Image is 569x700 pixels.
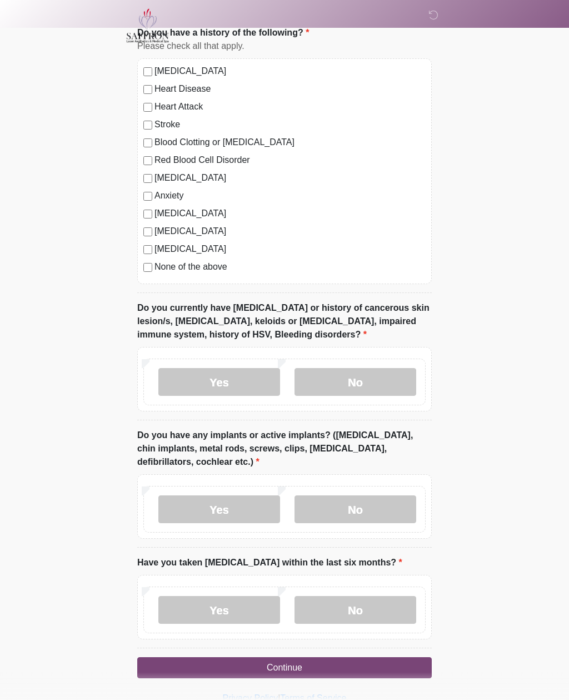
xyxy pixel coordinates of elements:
[126,8,169,43] img: Saffron Laser Aesthetics and Medical Spa Logo
[154,207,426,220] label: [MEDICAL_DATA]
[143,156,152,165] input: Red Blood Cell Disorder
[143,192,152,201] input: Anxiety
[137,301,432,341] label: Do you currently have [MEDICAL_DATA] or history of cancerous skin lesion/s, [MEDICAL_DATA], keloi...
[154,225,426,238] label: [MEDICAL_DATA]
[143,121,152,130] input: Stroke
[143,103,152,112] input: Heart Attack
[154,242,426,256] label: [MEDICAL_DATA]
[295,596,416,624] label: No
[143,138,152,147] input: Blood Clotting or [MEDICAL_DATA]
[154,64,426,78] label: [MEDICAL_DATA]
[137,657,432,678] button: Continue
[154,260,426,274] label: None of the above
[143,227,152,236] input: [MEDICAL_DATA]
[295,368,416,396] label: No
[143,245,152,254] input: [MEDICAL_DATA]
[143,85,152,94] input: Heart Disease
[158,368,280,396] label: Yes
[158,495,280,523] label: Yes
[158,596,280,624] label: Yes
[143,210,152,219] input: [MEDICAL_DATA]
[295,495,416,523] label: No
[154,82,426,96] label: Heart Disease
[143,263,152,272] input: None of the above
[137,556,402,569] label: Have you taken [MEDICAL_DATA] within the last six months?
[137,429,432,469] label: Do you have any implants or active implants? ([MEDICAL_DATA], chin implants, metal rods, screws, ...
[154,153,426,167] label: Red Blood Cell Disorder
[154,118,426,131] label: Stroke
[154,136,426,149] label: Blood Clotting or [MEDICAL_DATA]
[154,100,426,113] label: Heart Attack
[143,174,152,183] input: [MEDICAL_DATA]
[143,67,152,76] input: [MEDICAL_DATA]
[154,189,426,202] label: Anxiety
[154,171,426,185] label: [MEDICAL_DATA]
